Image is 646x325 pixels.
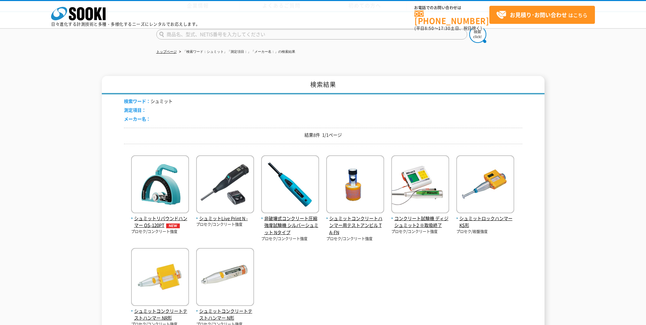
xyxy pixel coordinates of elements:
[131,215,189,229] span: シュミットリバウンドハンマー OS-120PT
[414,6,489,10] span: お電話でのお問い合わせは
[496,10,587,20] span: はこちら
[261,155,319,215] img: シルバーシュミット Nタイプ
[261,208,319,236] a: 非破壊式コンクリート圧縮強度試験機 シルバーシュミット Nタイプ
[131,300,189,322] a: シュミットコンクリートテストハンマー NR形
[489,6,595,24] a: お見積り･お問い合わせはこちら
[326,155,384,215] img: TA-FN
[124,107,146,113] span: 測定項目：
[196,215,254,222] span: シュミットLive Print N -
[326,236,384,242] p: プロセク/コンクリート強度
[124,98,173,105] li: シュミット
[261,215,319,236] span: 非破壊式コンクリート圧縮強度試験機 シルバーシュミット Nタイプ
[391,215,449,229] span: コンクリート試験機 ディジシュミット2 ※取扱終了
[131,248,189,308] img: NR形
[456,155,514,215] img: KS形
[196,155,254,215] img: -
[164,223,182,228] img: NEW
[131,208,189,229] a: シュミットリバウンドハンマー OS-120PTNEW
[131,308,189,322] span: シュミットコンクリートテストハンマー NR形
[156,29,467,40] input: 商品名、型式、NETIS番号を入力してください
[391,229,449,235] p: プロセク/コンクリート強度
[196,222,254,228] p: プロセク/コンクリート強度
[51,22,200,26] p: 日々進化する計測技術と多種・多様化するニーズにレンタルでお応えします。
[196,308,254,322] span: シュミットコンクリートテストハンマー N形
[196,208,254,222] a: シュミットLive Print N -
[510,11,567,19] strong: お見積り･お問い合わせ
[469,26,486,43] img: btn_search.png
[131,155,189,215] img: OS-120PT
[178,48,295,56] li: 「検索ワード：シュミット」「測定項目：」「メーカー名：」の検索結果
[196,248,254,308] img: N形
[156,50,177,53] a: トップページ
[261,236,319,242] p: プロセク/コンクリート強度
[456,229,514,235] p: プロセク/岩盤強度
[102,76,545,95] h1: 検索結果
[124,98,151,104] span: 検索ワード：
[326,215,384,236] span: シュミットコンクリートハンマー用テストアンビル TA-FN
[425,25,434,31] span: 8:50
[124,131,522,139] p: 結果8件 1/1ページ
[456,208,514,229] a: シュミットロックハンマー KS形
[438,25,451,31] span: 17:30
[124,115,151,122] span: メーカー名：
[414,11,489,25] a: [PHONE_NUMBER]
[326,208,384,236] a: シュミットコンクリートハンマー用テストアンビル TA-FN
[196,300,254,322] a: シュミットコンクリートテストハンマー N形
[131,229,189,235] p: プロセク/コンクリート強度
[414,25,482,31] span: (平日 ～ 土日、祝日除く)
[456,215,514,229] span: シュミットロックハンマー KS形
[391,208,449,229] a: コンクリート試験機 ディジシュミット2 ※取扱終了
[391,155,449,215] img: ディジシュミット2 ※取扱終了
